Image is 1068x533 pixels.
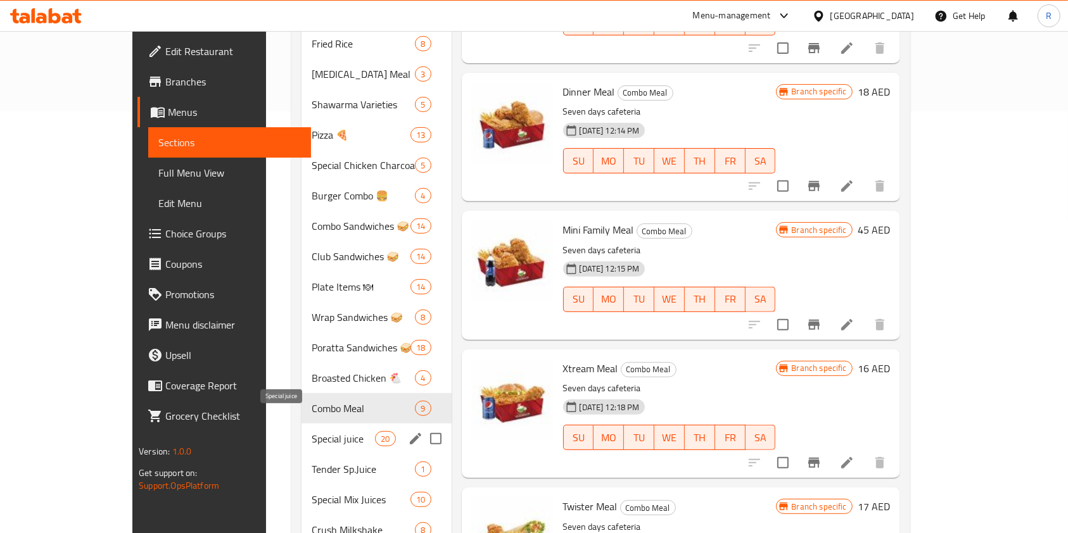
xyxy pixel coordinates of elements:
[312,66,415,82] span: [MEDICAL_DATA] Meal
[411,494,430,506] span: 10
[148,158,311,188] a: Full Menu View
[312,461,415,477] span: Tender Sp.Juice
[137,279,311,310] a: Promotions
[690,290,710,308] span: TH
[865,310,895,340] button: delete
[165,256,301,272] span: Coupons
[659,152,680,170] span: WE
[569,429,589,447] span: SU
[410,249,431,264] div: items
[858,83,890,101] h6: 18 AED
[416,190,430,202] span: 4
[411,129,430,141] span: 13
[415,158,431,173] div: items
[629,290,649,308] span: TU
[376,433,395,445] span: 20
[563,287,594,312] button: SU
[563,242,776,258] p: Seven days cafeteria
[302,89,451,120] div: Shawarma Varieties5
[787,224,852,236] span: Branch specific
[720,152,741,170] span: FR
[569,152,589,170] span: SU
[139,477,219,494] a: Support.OpsPlatform
[165,348,301,363] span: Upsell
[624,287,654,312] button: TU
[563,497,618,516] span: Twister Meal
[165,317,301,332] span: Menu disclaimer
[302,180,451,211] div: Burger Combo 🍔4
[172,443,192,460] span: 1.0.0
[621,501,675,515] span: Combo Meal
[746,287,776,312] button: SA
[858,498,890,515] h6: 17 AED
[569,14,589,32] span: SU
[411,220,430,232] span: 14
[416,38,430,50] span: 8
[312,97,415,112] span: Shawarma Varieties
[302,423,451,454] div: Special juice20edit
[787,362,852,374] span: Branch specific
[659,290,680,308] span: WE
[406,429,425,448] button: edit
[594,148,624,173] button: MO
[165,44,301,59] span: Edit Restaurant
[654,148,685,173] button: WE
[302,241,451,272] div: Club Sandwiches 🥪14
[621,362,676,377] span: Combo Meal
[312,127,410,142] span: Pizza 🍕
[137,340,311,370] a: Upsell
[629,14,649,32] span: TU
[312,340,410,355] div: Poratta Sandwiches 🥪
[751,152,771,170] span: SA
[302,484,451,515] div: Special Mix Juices10
[654,425,685,450] button: WE
[770,449,796,476] span: Select to update
[312,218,410,234] span: Combo Sandwiches 🥪
[799,33,829,63] button: Branch-specific-item
[410,127,431,142] div: items
[685,287,715,312] button: TH
[599,290,619,308] span: MO
[411,342,430,354] span: 18
[137,218,311,249] a: Choice Groups
[624,148,654,173] button: TU
[416,403,430,415] span: 9
[720,290,741,308] span: FR
[165,287,301,302] span: Promotions
[770,173,796,199] span: Select to update
[415,401,431,416] div: items
[594,425,624,450] button: MO
[563,104,776,120] p: Seven days cafeteria
[416,463,430,475] span: 1
[416,68,430,80] span: 3
[148,127,311,158] a: Sections
[302,454,451,484] div: Tender Sp.Juice1
[799,310,829,340] button: Branch-specific-item
[575,401,645,413] span: [DATE] 12:18 PM
[415,461,431,477] div: items
[312,401,415,416] span: Combo Meal
[563,425,594,450] button: SU
[839,41,855,56] a: Edit menu item
[312,492,410,507] span: Special Mix Juices
[302,272,451,302] div: Plate Items 🍽14
[312,158,415,173] span: Special Chicken Charcoal
[165,74,301,89] span: Branches
[302,120,451,150] div: Pizza 🍕13
[415,370,431,386] div: items
[410,218,431,234] div: items
[312,249,410,264] span: Club Sandwiches 🥪
[158,135,301,150] span: Sections
[137,401,311,431] a: Grocery Checklist
[312,370,415,386] span: Broasted Chicken 🐔
[569,290,589,308] span: SU
[312,188,415,203] span: Burger Combo 🍔
[629,152,649,170] span: TU
[865,33,895,63] button: delete
[858,221,890,239] h6: 45 AED
[302,211,451,241] div: Combo Sandwiches 🥪14
[563,148,594,173] button: SU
